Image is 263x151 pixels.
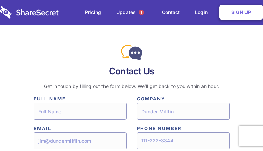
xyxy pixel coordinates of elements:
[139,10,144,15] span: 1
[78,2,108,23] a: Pricing
[34,66,230,77] h1: Contact Us
[34,83,230,90] p: Get in touch by filling out the form below. We’ll get back to you within an hour.
[155,2,187,23] a: Contact
[137,103,230,120] input: Dunder Mifflin
[34,103,127,120] input: Full Name
[137,132,230,149] input: 111-222-3344
[34,125,127,132] label: Email
[137,125,230,132] label: Phone Number
[219,5,263,20] a: Sign Up
[34,132,127,149] input: jim@dundermifflin.com
[34,95,127,102] label: Full Name
[137,95,230,102] label: Company
[188,2,218,23] a: Login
